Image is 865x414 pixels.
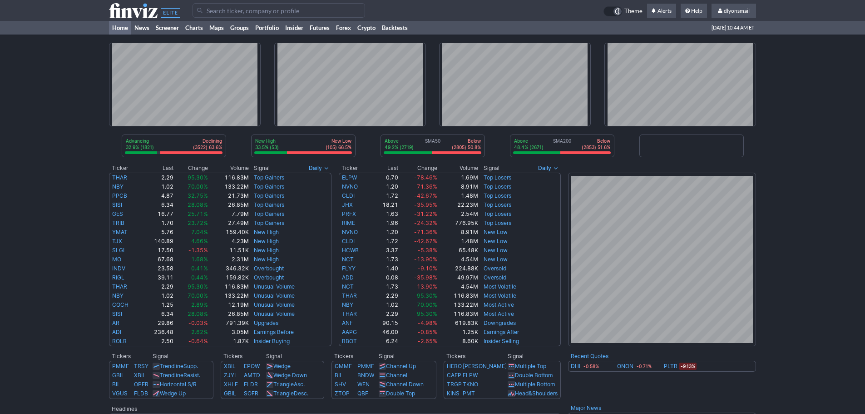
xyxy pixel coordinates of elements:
div: SMA200 [513,138,611,151]
td: 6.34 [141,309,174,319]
a: TriangleAsc. [273,381,305,388]
span: -0.03% [188,319,208,326]
span: 95.30% [188,174,208,181]
td: 17.50 [141,246,174,255]
a: NVNO [342,229,358,235]
span: -42.67% [414,192,437,199]
a: CAEP [447,372,461,379]
p: (105) 66.5% [326,144,351,150]
a: XBIL [224,363,236,369]
a: Portfolio [252,21,282,35]
td: 49.97M [438,273,479,282]
span: [DATE] 10:44 AM ET [712,21,754,35]
td: 6.34 [141,200,174,209]
a: Top Losers [484,174,511,181]
a: Multiple Bottom [515,381,555,388]
span: Trendline [160,363,183,369]
td: 67.68 [141,255,174,264]
a: Unusual Volume [254,310,295,317]
a: ADD [342,274,354,281]
a: Horizontal S/R [160,381,197,388]
a: INDV [112,265,125,272]
td: 29.86 [141,319,174,328]
span: 95.30% [417,292,437,299]
td: 7.79M [208,209,249,219]
td: 116.83M [438,309,479,319]
a: NBY [112,183,124,190]
a: Most Active [484,310,514,317]
span: -24.32% [414,219,437,226]
a: ADI [112,329,121,335]
span: 2.62% [191,329,208,335]
a: Top Losers [484,219,511,226]
a: Unusual Volume [254,292,295,299]
a: Channel [386,372,407,379]
td: 1.72 [371,237,399,246]
button: Signals interval [306,164,331,173]
td: 8.91M [438,228,479,237]
td: 6.24 [371,337,399,346]
p: Advancing [126,138,154,144]
th: Ticker [109,164,141,173]
p: 32.9% (1821) [126,144,154,150]
a: Alerts [647,4,676,18]
td: 5.76 [141,228,174,237]
a: New Low [484,247,508,254]
a: PPCB [112,192,127,199]
a: HERO [447,363,462,369]
td: 26.85M [208,200,249,209]
a: Futures [306,21,333,35]
a: News [131,21,153,35]
a: Wedge Down [273,372,307,379]
td: 346.32K [208,264,249,273]
a: New High [254,229,279,235]
a: MO [112,256,121,263]
a: Top Losers [484,192,511,199]
a: SISI [112,310,122,317]
span: 28.08% [188,201,208,208]
td: 1.20 [371,228,399,237]
a: Multiple Top [515,363,546,369]
a: TrendlineResist. [160,372,200,379]
a: Top Gainers [254,219,284,226]
span: Signal [254,165,270,172]
a: OPER [134,381,148,388]
a: THAR [112,174,127,181]
th: Last [371,164,399,173]
a: dlyonsmail [712,4,756,18]
span: -35.98% [414,274,437,281]
td: 0.08 [371,273,399,282]
a: ELPW [342,174,357,181]
p: 33.5% (53) [255,144,279,150]
td: 3.37 [371,246,399,255]
td: 140.89 [141,237,174,246]
span: 70.00% [188,292,208,299]
a: TriangleDesc. [273,390,308,397]
td: 1.25 [141,300,174,309]
span: 7.04% [191,229,208,235]
span: Signal [484,165,499,172]
a: New Low [484,229,508,235]
a: Wedge Up [160,390,186,397]
a: PMMF [357,363,374,369]
span: 23.72% [188,219,208,226]
td: 18.21 [371,200,399,209]
a: Unusual Volume [254,301,295,308]
span: 4.66% [191,238,208,244]
a: AMTD [244,372,260,379]
a: Top Gainers [254,174,284,181]
a: Top Losers [484,210,511,217]
a: Top Gainers [254,201,284,208]
span: 0.41% [191,265,208,272]
a: THAR [112,283,127,290]
td: 776.95K [438,219,479,228]
td: 2.29 [141,282,174,291]
td: 2.54M [438,209,479,219]
span: -1.35% [188,247,208,254]
a: Theme [603,6,643,16]
td: 1.63 [371,209,399,219]
a: BIL [335,372,343,379]
a: RBOT [342,338,357,344]
button: Signals interval [536,164,561,173]
a: JHX [342,201,353,208]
